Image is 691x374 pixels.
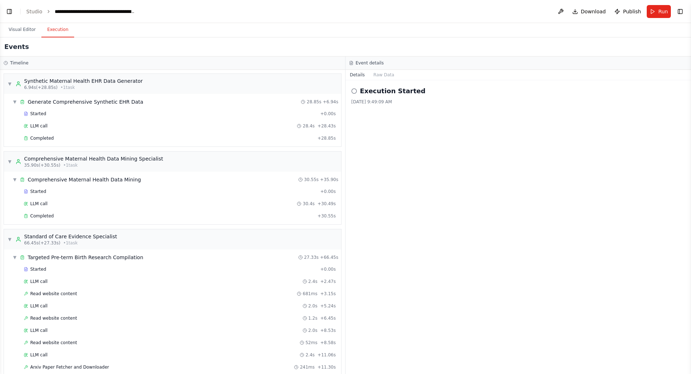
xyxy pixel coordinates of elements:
span: 27.33s [304,254,319,260]
nav: breadcrumb [26,8,136,15]
span: ▼ [8,159,12,165]
span: + 30.55s [317,213,336,219]
span: LLM call [30,303,48,309]
span: + 5.24s [320,303,336,309]
h3: Event details [356,60,384,66]
div: Standard of Care Evidence Specialist [24,233,117,240]
button: Show left sidebar [4,6,14,17]
span: • 1 task [63,240,78,246]
button: Download [569,5,609,18]
div: Synthetic Maternal Health EHR Data Generator [24,77,143,85]
span: LLM call [30,279,48,284]
span: 52ms [306,340,317,346]
a: Studio [26,9,42,14]
span: ▼ [13,254,17,260]
span: LLM call [30,201,48,207]
span: ▼ [8,81,12,87]
span: + 11.06s [317,352,336,358]
span: + 8.58s [320,340,336,346]
span: Completed [30,213,54,219]
span: Read website content [30,340,77,346]
span: + 6.94s [323,99,338,105]
span: Publish [623,8,641,15]
span: 6.94s (+28.85s) [24,85,58,90]
span: + 28.85s [317,135,336,141]
span: 30.55s [304,177,319,183]
span: + 0.00s [320,189,336,194]
span: + 11.30s [317,364,336,370]
div: [DATE] 9:49:09 AM [351,99,685,105]
h3: Timeline [10,60,28,66]
span: 35.90s (+30.55s) [24,162,60,168]
span: Generate Comprehensive Synthetic EHR Data [28,98,143,105]
span: + 66.45s [320,254,338,260]
span: Read website content [30,315,77,321]
span: + 8.53s [320,328,336,333]
span: 28.85s [307,99,321,105]
button: Visual Editor [3,22,41,37]
button: Run [647,5,671,18]
span: Started [30,189,46,194]
span: + 30.49s [317,201,336,207]
span: 2.0s [308,303,317,309]
span: 241ms [300,364,315,370]
span: 30.4s [303,201,315,207]
span: 681ms [303,291,317,297]
span: LLM call [30,352,48,358]
span: • 1 task [63,162,78,168]
span: 2.0s [308,328,317,333]
button: Raw Data [369,70,399,80]
span: + 0.00s [320,111,336,117]
button: Show right sidebar [675,6,685,17]
span: ▼ [13,177,17,183]
span: + 0.00s [320,266,336,272]
button: Details [345,70,369,80]
h2: Events [4,42,29,52]
span: 2.4s [308,279,317,284]
span: 66.45s (+27.33s) [24,240,60,246]
span: 28.4s [303,123,315,129]
span: + 3.15s [320,291,336,297]
button: Execution [41,22,74,37]
span: Read website content [30,291,77,297]
span: + 35.90s [320,177,338,183]
span: Comprehensive Maternal Health Data Mining [28,176,141,183]
span: + 6.45s [320,315,336,321]
span: Completed [30,135,54,141]
span: Started [30,266,46,272]
h2: Execution Started [360,86,425,96]
span: LLM call [30,328,48,333]
button: Publish [611,5,644,18]
span: + 2.47s [320,279,336,284]
span: Download [581,8,606,15]
span: Started [30,111,46,117]
span: LLM call [30,123,48,129]
span: 2.4s [306,352,315,358]
span: ▼ [8,236,12,242]
span: ▼ [13,99,17,105]
span: + 28.43s [317,123,336,129]
span: • 1 task [60,85,75,90]
span: Targeted Pre-term Birth Research Compilation [28,254,143,261]
span: 1.2s [308,315,317,321]
span: Run [658,8,668,15]
div: Comprehensive Maternal Health Data Mining Specialist [24,155,163,162]
span: Arxiv Paper Fetcher and Downloader [30,364,109,370]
